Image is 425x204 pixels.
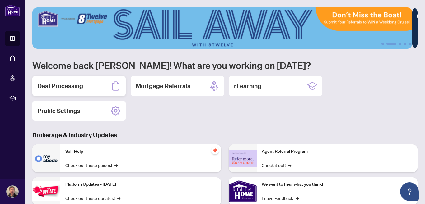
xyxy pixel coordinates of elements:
[32,7,412,49] img: Slide 1
[386,43,396,45] button: 2
[37,82,83,90] h2: Deal Processing
[262,181,413,188] p: We want to hear what you think!
[229,150,257,167] img: Agent Referral Program
[136,82,190,90] h2: Mortgage Referrals
[117,195,120,202] span: →
[65,181,216,188] p: Platform Updates - [DATE]
[211,147,219,154] span: pushpin
[409,43,411,45] button: 5
[37,107,80,115] h2: Profile Settings
[399,43,401,45] button: 3
[7,186,18,197] img: Profile Icon
[262,162,291,169] a: Check it out!→
[262,195,299,202] a: Leave Feedback→
[262,148,413,155] p: Agent Referral Program
[65,162,118,169] a: Check out these guides!→
[288,162,291,169] span: →
[404,43,406,45] button: 4
[65,148,216,155] p: Self-Help
[400,182,419,201] button: Open asap
[32,181,60,201] img: Platform Updates - July 21, 2025
[381,43,384,45] button: 1
[65,195,120,202] a: Check out these updates!→
[296,195,299,202] span: →
[5,5,20,16] img: logo
[234,82,261,90] h2: rLearning
[32,131,418,139] h3: Brokerage & Industry Updates
[32,59,418,71] h1: Welcome back [PERSON_NAME]! What are you working on [DATE]?
[32,144,60,172] img: Self-Help
[114,162,118,169] span: →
